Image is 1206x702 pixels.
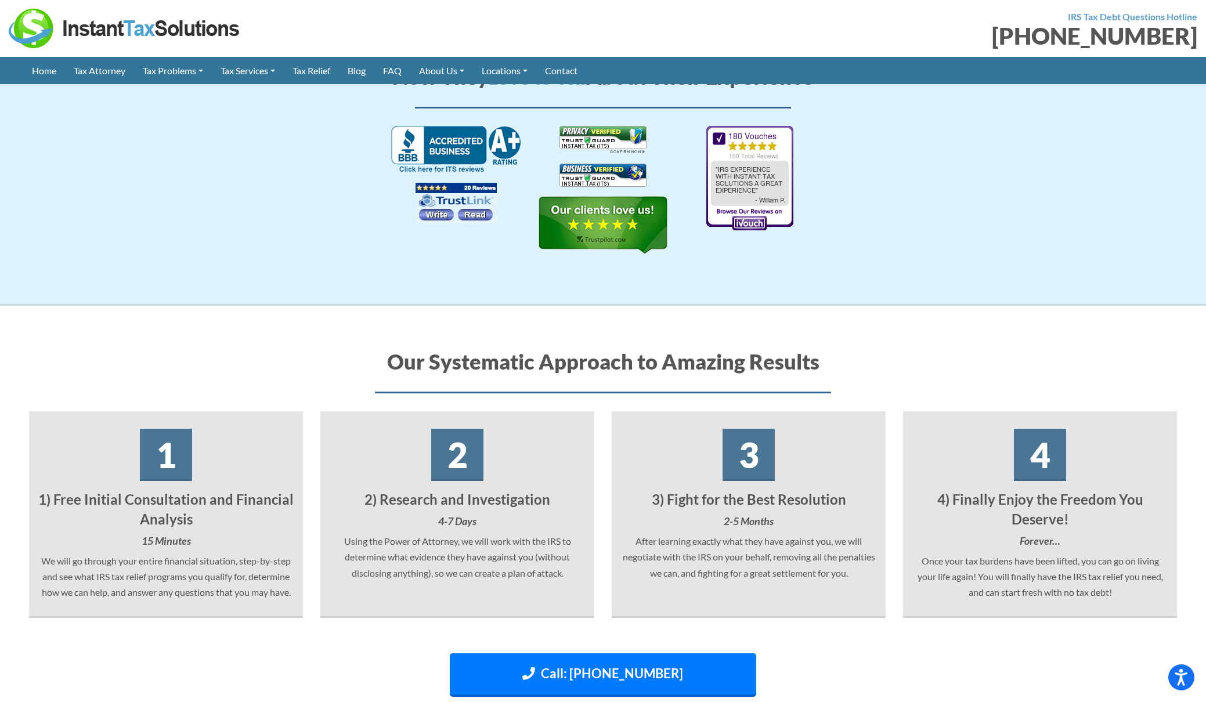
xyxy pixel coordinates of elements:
a: Tax Services [212,57,284,84]
p: After learning exactly what they have against you, we will negotiate with the IRS on your behalf,... [620,533,877,581]
a: Instant Tax Solutions Logo [9,21,241,32]
h2: Our Systematic Approach to Amazing Results [223,347,983,393]
p: We will go through your entire financial situation, step-by-step and see what IRS tax relief prog... [38,553,294,600]
a: Call: [PHONE_NUMBER] [450,653,756,697]
img: Privacy Verified [559,126,647,155]
h4: 2) Research and Investigation [329,490,586,509]
a: Privacy Verified [559,138,647,149]
h5: Forever… [912,533,1168,548]
div: 4 [1014,429,1066,481]
div: 3 [723,429,775,481]
strong: IRS Tax Debt Questions Hotline [1068,11,1197,22]
img: Instant Tax Solutions Logo [9,9,241,48]
h4: 3) Fight for the Best Resolution [620,490,877,509]
a: Home [23,57,65,84]
h4: 4) Finally Enjoy the Freedom You Deserve! [912,490,1168,529]
div: [PHONE_NUMBER] [612,24,1197,48]
a: Locations [473,57,536,84]
img: TrustPilot [539,197,667,255]
img: iVouch Reviews [706,126,793,231]
h5: 4-7 Days [329,514,586,529]
a: Tax Problems [134,57,212,84]
div: 1 [140,429,192,481]
p: Once your tax burdens have been lifted, you can go on living your life again! You will finally ha... [912,553,1168,600]
div: 2 [431,429,483,481]
a: Business Verified [559,173,647,184]
p: Using the Power of Attorney, we will work with the IRS to determine what evidence they have again... [329,533,586,581]
a: About Us [410,57,473,84]
h5: 15 Minutes [38,533,294,548]
h4: 1) Free Initial Consultation and Financial Analysis [38,490,294,529]
img: TrustLink [416,183,497,223]
img: BBB A+ [391,126,521,173]
a: Contact [536,57,586,84]
a: TrustPilot [539,223,667,234]
a: Tax Attorney [65,57,134,84]
img: Business Verified [559,164,647,187]
a: Blog [339,57,374,84]
a: Tax Relief [284,57,339,84]
a: FAQ [374,57,410,84]
h5: 2-5 Months [620,514,877,529]
h2: Now They About Their Experience [290,62,916,108]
